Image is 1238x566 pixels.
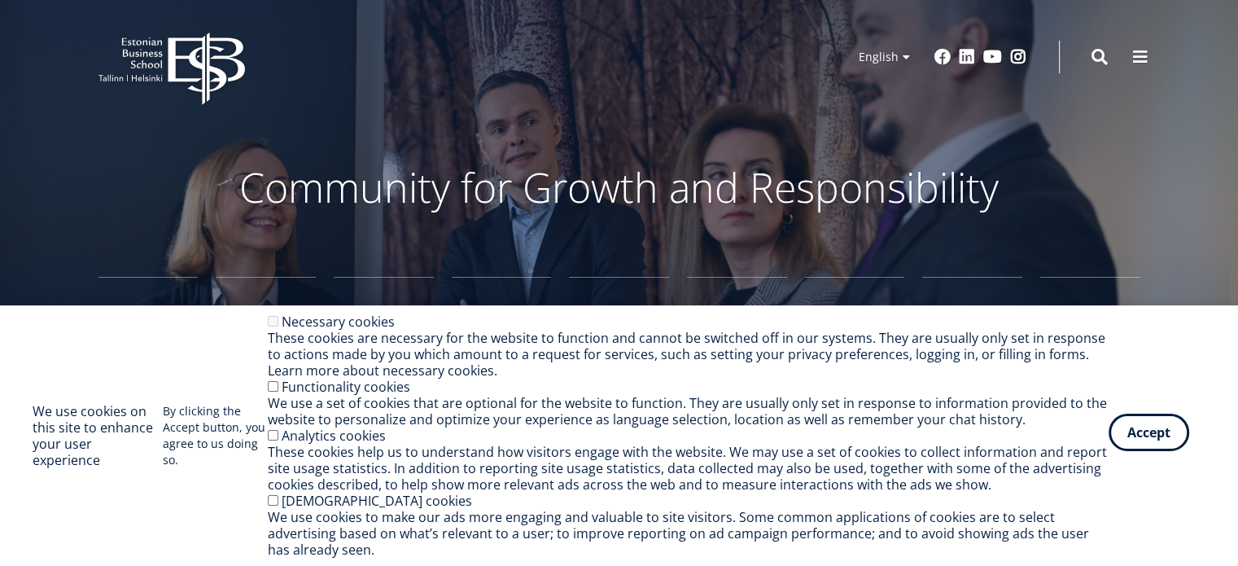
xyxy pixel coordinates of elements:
a: Admission [452,277,552,358]
a: Bachelor's Studies [216,277,316,358]
a: EBS High School [98,277,199,358]
div: These cookies help us to understand how visitors engage with the website. We may use a set of coo... [268,444,1109,493]
a: Executive Education [922,277,1022,358]
a: Linkedin [959,49,975,65]
div: We use a set of cookies that are optional for the website to function. They are usually only set ... [268,395,1109,428]
label: Analytics cookies [282,427,386,445]
h2: We use cookies on this site to enhance your user experience [33,403,163,468]
button: Accept [1109,414,1189,451]
div: These cookies are necessary for the website to function and cannot be switched off in our systems... [268,330,1109,379]
a: International Experience [569,277,669,358]
p: Community for Growth and Responsibility [188,163,1051,212]
a: Research and Doctoral Studies [687,277,787,358]
label: [DEMOGRAPHIC_DATA] cookies [282,492,472,510]
label: Necessary cookies [282,313,395,331]
a: Open University [805,277,905,358]
a: Master's Studies [334,277,434,358]
a: Instagram [1010,49,1026,65]
p: By clicking the Accept button, you agree to us doing so. [163,403,268,468]
div: We use cookies to make our ads more engaging and valuable to site visitors. Some common applicati... [268,509,1109,558]
a: Facebook [934,49,951,65]
a: Youtube [983,49,1002,65]
label: Functionality cookies [282,378,410,396]
a: Microdegrees [1040,277,1140,358]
